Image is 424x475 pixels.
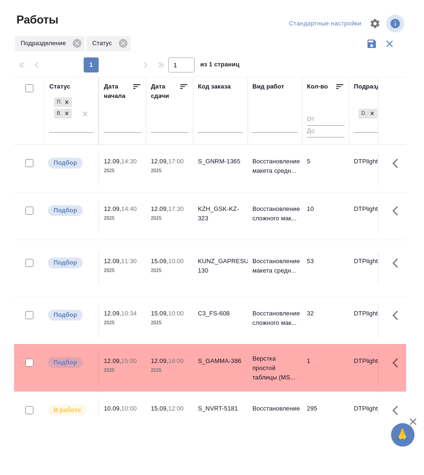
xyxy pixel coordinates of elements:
p: Восстановление макета средн... [252,257,298,275]
span: Настроить таблицу [364,12,386,35]
p: 2025 [104,214,141,223]
button: Здесь прячутся важные кнопки [387,304,409,327]
div: Код заказа [198,82,231,91]
p: 12.09, [104,205,121,212]
p: Подбор [54,310,77,320]
span: Посмотреть информацию [386,15,406,32]
div: Подбор, В работе [53,108,73,120]
input: От [307,114,345,126]
p: Восстановление макета средн... [252,157,298,176]
div: KUNZ_GAPRESURS-130 [198,257,243,275]
button: 🙏 [391,423,415,447]
div: C3_FS-608 [198,309,243,318]
span: из 1 страниц [200,59,240,72]
p: 2025 [104,366,141,375]
p: 2025 [104,166,141,176]
td: DTPlight [349,200,404,233]
div: Статус [49,82,71,91]
p: 2025 [104,413,141,423]
div: S_NVRT-5181 [198,404,243,413]
p: 2025 [151,214,188,223]
p: 2025 [151,266,188,275]
p: 15.09, [151,310,168,317]
p: 10:34 [121,310,137,317]
div: Подразделение [15,36,85,51]
div: Подбор, В работе [53,97,73,108]
div: Подразделение [354,82,402,91]
button: Здесь прячутся важные кнопки [387,252,409,274]
p: 10:00 [168,310,184,317]
p: 12.09, [104,158,121,165]
td: 5 [302,152,349,185]
p: Статус [92,39,115,48]
div: Подбор [54,97,62,107]
td: DTPlight [349,252,404,285]
td: DTPlight [349,399,404,432]
input: До [307,125,345,137]
p: 15.09, [151,405,168,412]
button: Здесь прячутся важные кнопки [387,399,409,422]
button: Здесь прячутся важные кнопки [387,352,409,374]
p: 12.09, [104,357,121,364]
td: DTPlight [349,304,404,337]
p: 17:30 [168,205,184,212]
p: 11:30 [121,258,137,265]
p: Верстка простой таблицы (MS... [252,354,298,382]
span: Работы [14,12,58,27]
p: 14:30 [121,158,137,165]
div: Можно подбирать исполнителей [47,157,94,169]
p: 12:00 [168,405,184,412]
p: 10:00 [168,258,184,265]
p: Подбор [54,258,77,267]
div: Статус [86,36,131,51]
p: 2025 [104,266,141,275]
p: Подбор [54,358,77,367]
div: Можно подбирать исполнителей [47,356,94,369]
div: Исполнитель выполняет работу [47,404,94,417]
div: Кол-во [307,82,328,91]
p: 17:00 [168,158,184,165]
p: 10:00 [121,405,137,412]
p: 12.09, [104,310,121,317]
td: 1 [302,352,349,385]
p: 14:40 [121,205,137,212]
p: 15.09, [151,258,168,265]
div: KZH_GSK-KZ-323 [198,204,243,223]
div: В работе [54,109,62,119]
p: 2025 [151,166,188,176]
td: 10 [302,200,349,233]
td: 32 [302,304,349,337]
p: В работе [54,405,81,415]
div: DTPlight [358,108,378,120]
div: Вид работ [252,82,284,91]
p: 16:00 [168,357,184,364]
p: 12.09, [151,205,168,212]
p: 2025 [104,318,141,328]
div: Можно подбирать исполнителей [47,257,94,269]
td: 295 [302,399,349,432]
p: 2025 [151,413,188,423]
p: 2025 [151,366,188,375]
p: 15:00 [121,357,137,364]
div: Можно подбирать исполнителей [47,309,94,322]
p: Подбор [54,158,77,168]
p: Восстановление сложного мак... [252,404,298,423]
div: DTPlight [359,109,367,119]
span: 🙏 [395,425,411,445]
p: 2025 [151,318,188,328]
div: S_GAMMA-386 [198,356,243,366]
button: Сохранить фильтры [363,35,381,53]
p: 12.09, [151,357,168,364]
td: DTPlight [349,352,404,385]
button: Здесь прячутся важные кнопки [387,200,409,222]
td: 53 [302,252,349,285]
p: 12.09, [104,258,121,265]
p: Подбор [54,206,77,215]
p: Восстановление сложного мак... [252,309,298,328]
div: Можно подбирать исполнителей [47,204,94,217]
td: DTPlight [349,152,404,185]
div: S_GNRM-1365 [198,157,243,166]
p: Подразделение [21,39,69,48]
button: Здесь прячутся важные кнопки [387,152,409,175]
p: 10.09, [104,405,121,412]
